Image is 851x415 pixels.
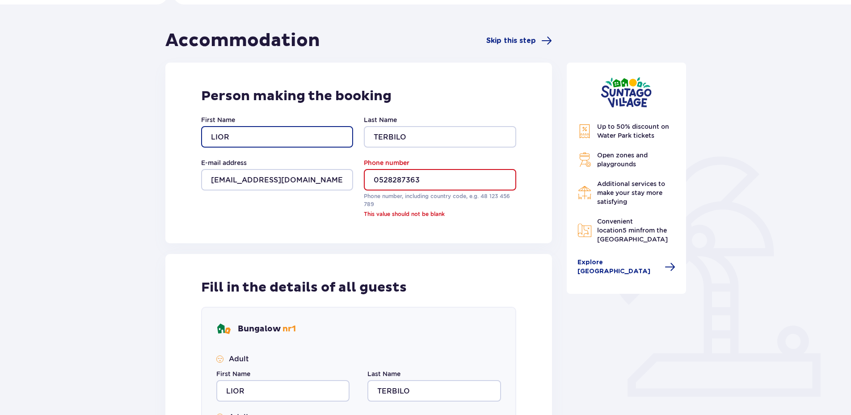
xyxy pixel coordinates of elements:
[216,380,350,402] input: First Name
[577,223,592,237] img: Map Icon
[577,186,592,200] img: Restaurant Icon
[364,115,397,124] label: Last Name
[201,169,353,191] input: E-mail address
[577,258,660,276] span: Explore [GEOGRAPHIC_DATA]
[238,324,296,335] p: Bungalow
[577,124,592,139] img: Discount Icon
[165,30,320,52] h1: Accommodation
[597,123,669,139] span: Up to 50% discount on Water Park tickets
[577,152,592,167] img: Grill Icon
[201,158,247,167] label: E-mail address
[282,324,296,334] span: nr 1
[364,158,409,167] label: Phone number
[623,227,640,234] span: 5 min
[201,88,516,105] p: Person making the booking
[577,258,676,276] a: Explore [GEOGRAPHIC_DATA]
[597,180,665,205] span: Additional services to make your stay more satisfying
[364,126,516,148] input: Last Name
[216,356,223,363] img: Smile Icon
[486,35,552,46] a: Skip this step
[597,152,648,168] span: Open zones and playgrounds
[364,192,516,208] p: Phone number, including country code, e.g. 48 ​123 ​456 ​789
[486,36,536,46] span: Skip this step
[229,354,249,364] p: Adult
[601,77,652,108] img: Suntago Village
[364,169,516,191] input: Phone number
[367,369,400,378] label: Last Name
[201,279,407,296] p: Fill in the details of all guests
[364,210,516,218] p: This value should not be blank
[216,322,231,336] img: bungalows Icon
[597,218,668,243] span: Convenient location from the [GEOGRAPHIC_DATA]
[367,380,501,402] input: Last Name
[216,369,250,378] label: First Name
[201,115,235,124] label: First Name
[201,126,353,148] input: First Name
